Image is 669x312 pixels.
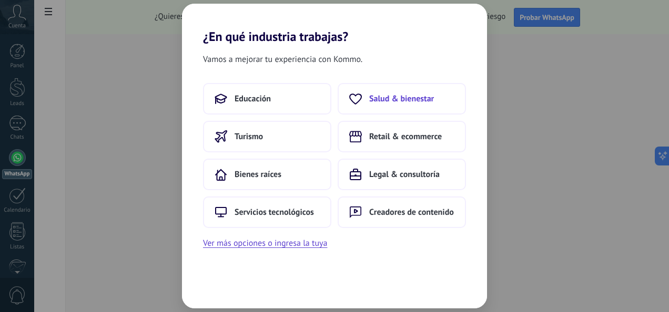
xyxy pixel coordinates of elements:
[203,53,362,66] span: Vamos a mejorar tu experiencia con Kommo.
[203,121,331,152] button: Turismo
[235,131,263,142] span: Turismo
[203,83,331,115] button: Educación
[369,93,434,104] span: Salud & bienestar
[235,207,314,217] span: Servicios tecnológicos
[338,83,466,115] button: Salud & bienestar
[203,196,331,228] button: Servicios tecnológicos
[338,159,466,190] button: Legal & consultoría
[235,169,281,180] span: Bienes raíces
[338,196,466,228] button: Creadores de contenido
[369,131,442,142] span: Retail & ecommerce
[203,159,331,190] button: Bienes raíces
[338,121,466,152] button: Retail & ecommerce
[369,207,454,217] span: Creadores de contenido
[369,169,440,180] span: Legal & consultoría
[235,93,271,104] span: Educación
[203,236,327,250] button: Ver más opciones o ingresa la tuya
[182,4,487,44] h2: ¿En qué industria trabajas?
